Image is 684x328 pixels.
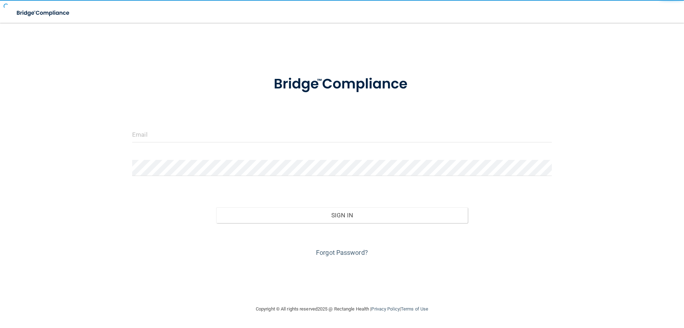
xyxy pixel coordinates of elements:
a: Terms of Use [401,306,428,312]
a: Privacy Policy [371,306,399,312]
img: bridge_compliance_login_screen.278c3ca4.svg [11,6,76,20]
input: Email [132,126,552,142]
button: Sign In [216,207,468,223]
div: Copyright © All rights reserved 2025 @ Rectangle Health | | [212,298,472,321]
img: bridge_compliance_login_screen.278c3ca4.svg [259,66,425,103]
a: Forgot Password? [316,249,368,256]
